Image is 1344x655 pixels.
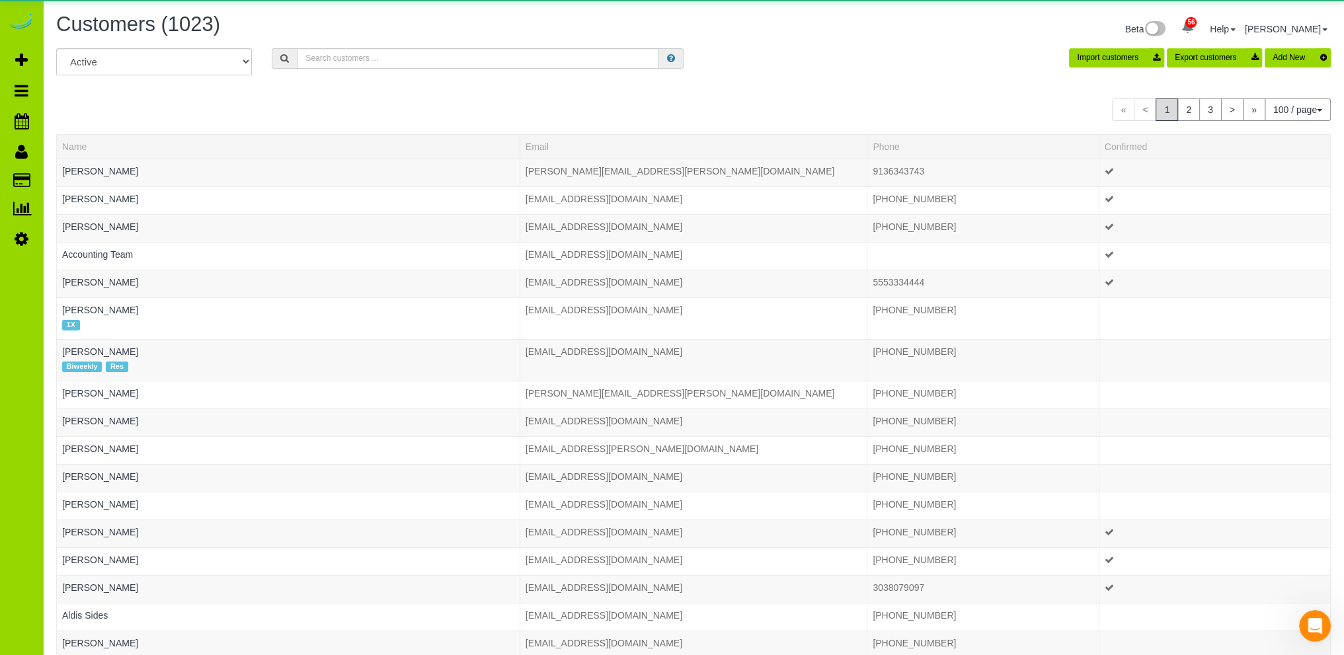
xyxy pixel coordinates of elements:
td: Name [57,214,520,242]
span: 1 [1156,98,1178,121]
td: Phone [867,409,1099,437]
td: Name [57,465,520,492]
span: 1X [62,320,80,330]
a: [PERSON_NAME] [62,277,138,288]
td: Email [520,492,867,520]
td: Email [520,437,867,465]
a: Accounting Team [62,249,133,260]
div: Tags [62,233,514,237]
th: Phone [867,134,1099,159]
td: Phone [867,242,1099,270]
td: Name [57,270,520,297]
button: 100 / page [1265,98,1331,121]
img: Automaid Logo [8,13,34,32]
td: Name [57,297,520,339]
td: Phone [867,381,1099,409]
span: Customers (1023) [56,13,220,36]
div: Tags [62,400,514,403]
div: Tags [62,358,514,375]
td: Confirmed [1099,339,1330,381]
td: Name [57,437,520,465]
span: Res [106,362,128,372]
td: Confirmed [1099,603,1330,631]
div: Tags [62,289,514,292]
td: Confirmed [1099,520,1330,548]
a: Beta [1125,24,1166,34]
td: Phone [867,297,1099,339]
td: Email [520,297,867,339]
div: Tags [62,483,514,486]
a: [PERSON_NAME] [62,388,138,399]
button: Import customers [1069,48,1164,67]
td: Email [520,214,867,242]
div: Tags [62,261,514,264]
td: Email [520,381,867,409]
td: Name [57,409,520,437]
a: Help [1210,24,1236,34]
td: Email [520,186,867,214]
a: [PERSON_NAME] [62,582,138,593]
td: Email [520,548,867,576]
td: Email [520,242,867,270]
td: Confirmed [1099,242,1330,270]
td: Confirmed [1099,214,1330,242]
a: [PERSON_NAME] [62,416,138,426]
td: Email [520,270,867,297]
td: Phone [867,465,1099,492]
td: Confirmed [1099,576,1330,603]
div: Tags [62,539,514,542]
td: Email [520,159,867,186]
td: Confirmed [1099,548,1330,576]
td: Phone [867,437,1099,465]
div: Tags [62,206,514,209]
img: New interface [1144,21,1166,38]
td: Confirmed [1099,270,1330,297]
td: Phone [867,576,1099,603]
a: [PERSON_NAME] [62,194,138,204]
td: Name [57,242,520,270]
td: Email [520,520,867,548]
td: Email [520,465,867,492]
td: Confirmed [1099,437,1330,465]
td: Email [520,339,867,381]
td: Phone [867,214,1099,242]
a: Aldis Sides [62,610,108,621]
a: 3 [1199,98,1222,121]
a: 2 [1177,98,1200,121]
div: Tags [62,566,514,570]
a: [PERSON_NAME] [62,555,138,565]
td: Phone [867,339,1099,381]
div: Tags [62,511,514,514]
td: Name [57,548,520,576]
td: Phone [867,270,1099,297]
td: Email [520,409,867,437]
a: [PERSON_NAME] [62,443,138,454]
button: Export customers [1167,48,1262,67]
td: Phone [867,159,1099,186]
td: Name [57,186,520,214]
td: Confirmed [1099,492,1330,520]
td: Name [57,520,520,548]
div: Tags [62,594,514,597]
a: [PERSON_NAME] [62,527,138,537]
th: Name [57,134,520,159]
td: Name [57,159,520,186]
td: Email [520,576,867,603]
td: Phone [867,186,1099,214]
span: Biweekly [62,362,102,372]
td: Phone [867,548,1099,576]
span: « [1112,98,1134,121]
td: Name [57,576,520,603]
td: Confirmed [1099,381,1330,409]
td: Name [57,492,520,520]
nav: Pagination navigation [1112,98,1331,121]
a: [PERSON_NAME] [62,166,138,176]
th: Email [520,134,867,159]
td: Confirmed [1099,159,1330,186]
iframe: Intercom live chat [1299,610,1331,642]
a: [PERSON_NAME] [62,346,138,357]
td: Name [57,603,520,631]
a: [PERSON_NAME] [62,638,138,648]
div: Tags [62,317,514,334]
div: Tags [62,428,514,431]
